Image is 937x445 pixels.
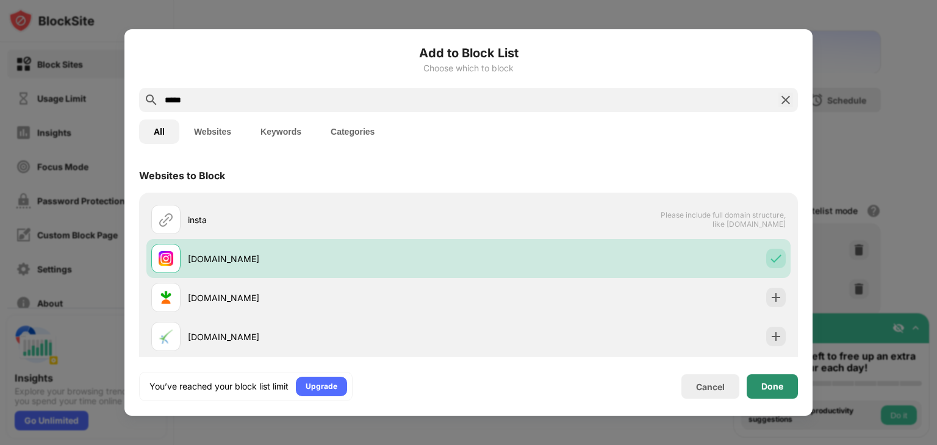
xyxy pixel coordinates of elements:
[139,119,179,144] button: All
[139,169,225,182] div: Websites to Block
[188,330,468,343] div: [DOMAIN_NAME]
[159,329,173,344] img: favicons
[306,380,337,393] div: Upgrade
[139,63,798,73] div: Choose which to block
[159,290,173,305] img: favicons
[179,119,246,144] button: Websites
[188,291,468,304] div: [DOMAIN_NAME]
[316,119,389,144] button: Categories
[246,119,316,144] button: Keywords
[144,93,159,107] img: search.svg
[761,382,783,391] div: Done
[159,251,173,266] img: favicons
[778,93,793,107] img: search-close
[696,382,725,392] div: Cancel
[188,213,468,226] div: insta
[149,380,289,393] div: You’ve reached your block list limit
[159,212,173,227] img: url.svg
[139,44,798,62] h6: Add to Block List
[660,210,786,229] span: Please include full domain structure, like [DOMAIN_NAME]
[188,252,468,265] div: [DOMAIN_NAME]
